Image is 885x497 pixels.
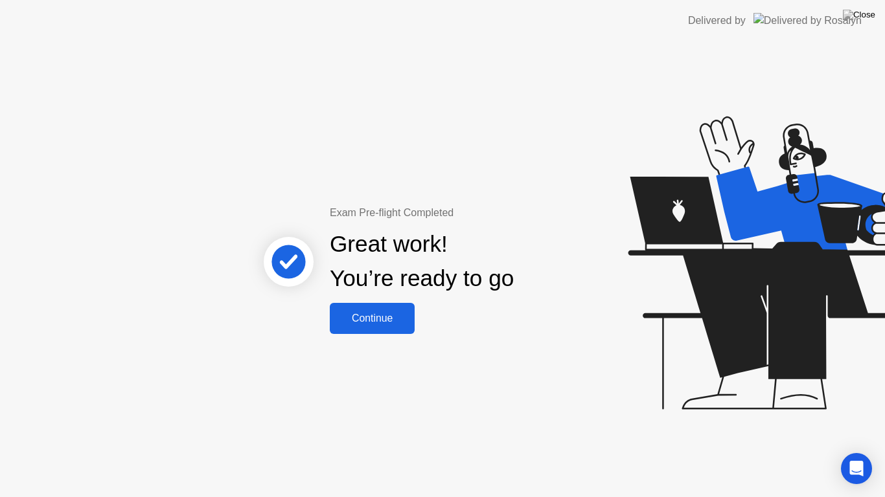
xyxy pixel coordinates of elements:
[330,227,514,296] div: Great work! You’re ready to go
[688,13,746,28] div: Delivered by
[841,453,872,484] div: Open Intercom Messenger
[753,13,862,28] img: Delivered by Rosalyn
[330,205,597,221] div: Exam Pre-flight Completed
[843,10,875,20] img: Close
[334,313,411,324] div: Continue
[330,303,415,334] button: Continue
